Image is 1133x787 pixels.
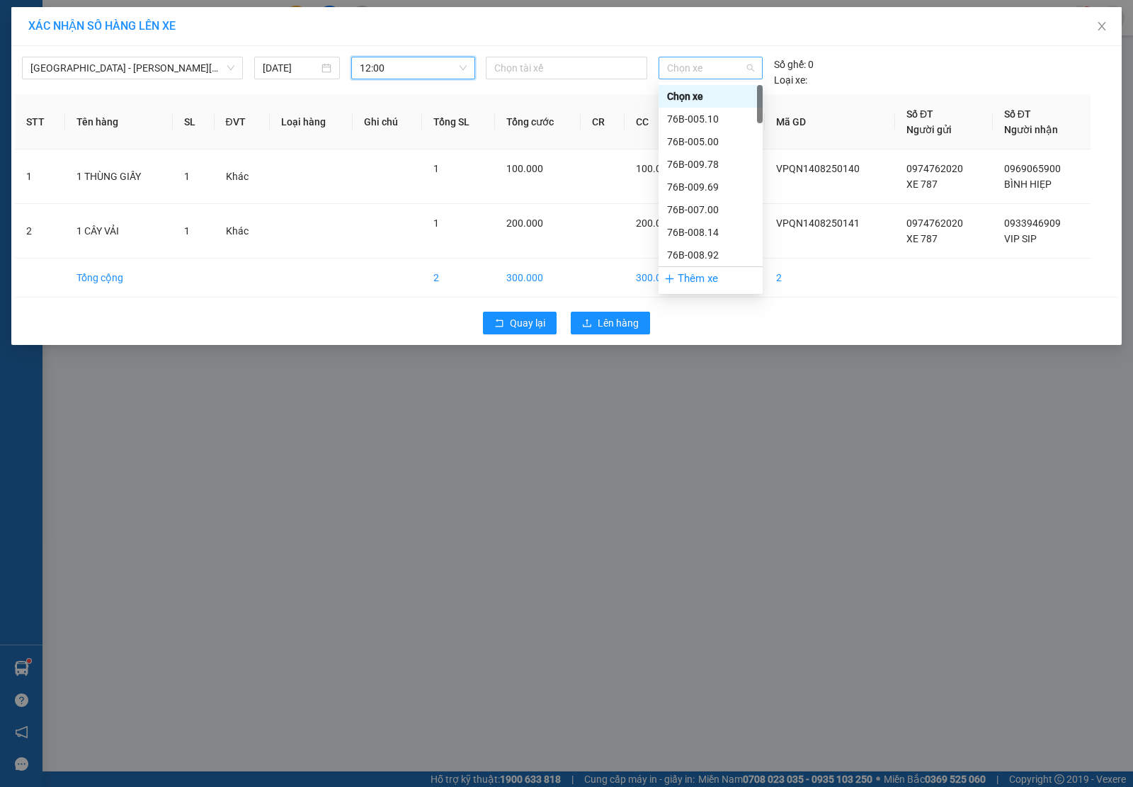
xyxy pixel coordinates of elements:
[667,89,754,104] div: Chọn xe
[510,315,545,331] span: Quay lại
[65,149,172,204] td: 1 THÙNG GIẤY
[664,273,675,284] span: plus
[667,111,754,127] div: 76B-005.10
[353,95,422,149] th: Ghi chú
[667,225,754,240] div: 76B-008.14
[215,95,271,149] th: ĐVT
[776,217,860,229] span: VPQN1408250141
[506,217,543,229] span: 200.000
[1082,7,1122,47] button: Close
[765,95,895,149] th: Mã GD
[659,244,763,266] div: 76B-008.92
[15,95,65,149] th: STT
[659,108,763,130] div: 76B-005.10
[667,157,754,172] div: 76B-009.78
[636,163,673,174] span: 100.000
[906,163,963,174] span: 0974762020
[30,57,234,79] span: Sài Gòn - Quảng Ngãi (Hàng Hoá)
[495,259,581,298] td: 300.000
[270,95,353,149] th: Loại hàng
[776,163,860,174] span: VPQN1408250140
[506,163,543,174] span: 100.000
[494,318,504,329] span: rollback
[598,315,639,331] span: Lên hàng
[659,176,763,198] div: 76B-009.69
[774,57,806,72] span: Số ghế:
[659,221,763,244] div: 76B-008.14
[173,95,215,149] th: SL
[65,204,172,259] td: 1 CÂY VẢI
[906,233,938,244] span: XE 787
[15,149,65,204] td: 1
[433,217,439,229] span: 1
[906,179,938,190] span: XE 787
[483,312,557,334] button: rollbackQuay lại
[1096,21,1108,32] span: close
[667,179,754,195] div: 76B-009.69
[1004,124,1058,135] span: Người nhận
[659,198,763,221] div: 76B-007.00
[215,204,271,259] td: Khác
[1004,163,1061,174] span: 0969065900
[422,259,494,298] td: 2
[667,202,754,217] div: 76B-007.00
[581,95,624,149] th: CR
[1004,179,1052,190] span: BÌNH HIẸP
[65,95,172,149] th: Tên hàng
[774,57,814,72] div: 0
[1004,108,1031,120] span: Số ĐT
[906,217,963,229] span: 0974762020
[65,259,172,298] td: Tổng cộng
[667,247,754,263] div: 76B-008.92
[433,163,439,174] span: 1
[636,217,673,229] span: 200.000
[495,95,581,149] th: Tổng cước
[659,130,763,153] div: 76B-005.00
[906,108,933,120] span: Số ĐT
[774,72,807,88] span: Loại xe:
[659,266,763,291] div: Thêm xe
[28,19,176,33] span: XÁC NHẬN SỐ HÀNG LÊN XE
[571,312,650,334] button: uploadLên hàng
[184,171,190,182] span: 1
[765,259,895,298] td: 2
[15,204,65,259] td: 2
[667,134,754,149] div: 76B-005.00
[625,95,698,149] th: CC
[1004,217,1061,229] span: 0933946909
[184,225,190,237] span: 1
[582,318,592,329] span: upload
[906,124,952,135] span: Người gửi
[263,60,319,76] input: 14/08/2025
[659,85,763,108] div: Chọn xe
[422,95,494,149] th: Tổng SL
[1004,233,1037,244] span: VIP SIP
[659,153,763,176] div: 76B-009.78
[215,149,271,204] td: Khác
[667,57,754,79] span: Chọn xe
[360,57,467,79] span: 12:00
[625,259,698,298] td: 300.000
